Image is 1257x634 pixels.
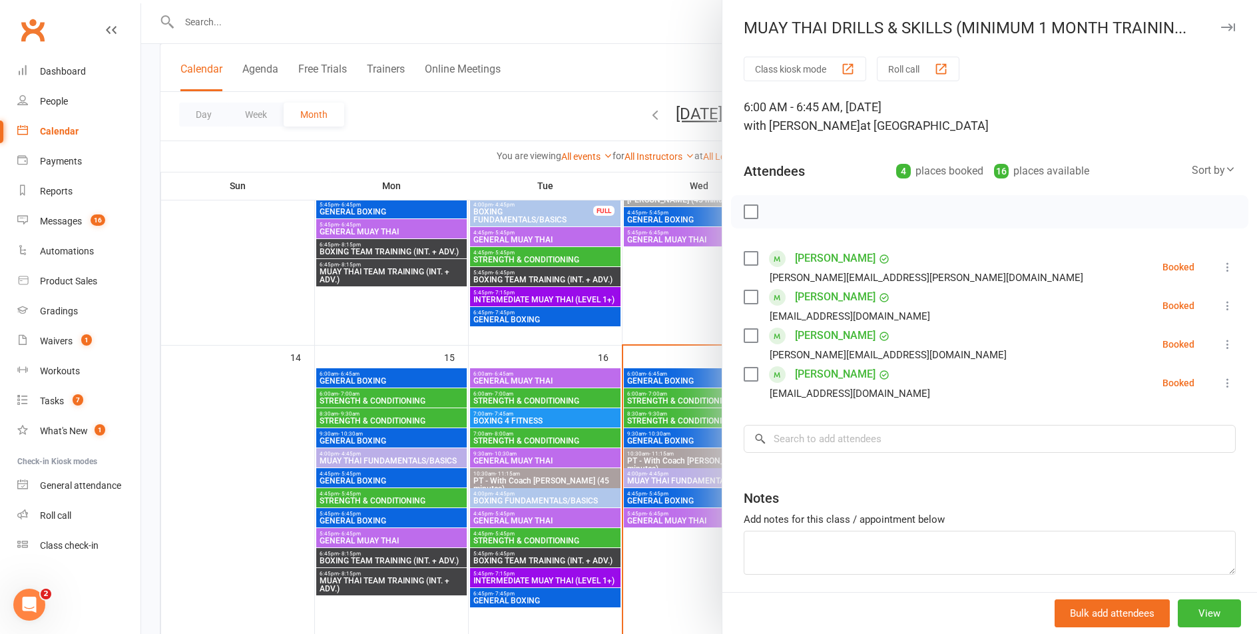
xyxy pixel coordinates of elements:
[40,336,73,346] div: Waivers
[795,286,876,308] a: [PERSON_NAME]
[17,266,140,296] a: Product Sales
[722,19,1257,37] div: MUAY THAI DRILLS & SKILLS (MINIMUM 1 MONTH TRAININ...
[40,216,82,226] div: Messages
[40,246,94,256] div: Automations
[1192,162,1236,179] div: Sort by
[795,364,876,385] a: [PERSON_NAME]
[40,186,73,196] div: Reports
[40,366,80,376] div: Workouts
[73,394,83,406] span: 7
[795,325,876,346] a: [PERSON_NAME]
[17,296,140,326] a: Gradings
[770,346,1007,364] div: [PERSON_NAME][EMAIL_ADDRESS][DOMAIN_NAME]
[40,426,88,436] div: What's New
[41,589,51,599] span: 2
[91,214,105,226] span: 16
[744,489,779,507] div: Notes
[40,540,99,551] div: Class check-in
[744,511,1236,527] div: Add notes for this class / appointment below
[17,326,140,356] a: Waivers 1
[40,66,86,77] div: Dashboard
[770,385,930,402] div: [EMAIL_ADDRESS][DOMAIN_NAME]
[744,98,1236,135] div: 6:00 AM - 6:45 AM, [DATE]
[1162,340,1194,349] div: Booked
[40,276,97,286] div: Product Sales
[17,206,140,236] a: Messages 16
[17,531,140,561] a: Class kiosk mode
[40,480,121,491] div: General attendance
[40,126,79,137] div: Calendar
[40,96,68,107] div: People
[744,162,805,180] div: Attendees
[13,589,45,621] iframe: Intercom live chat
[17,386,140,416] a: Tasks 7
[81,334,92,346] span: 1
[40,396,64,406] div: Tasks
[40,156,82,166] div: Payments
[1162,262,1194,272] div: Booked
[877,57,959,81] button: Roll call
[17,416,140,446] a: What's New1
[860,119,989,133] span: at [GEOGRAPHIC_DATA]
[1162,301,1194,310] div: Booked
[40,306,78,316] div: Gradings
[17,236,140,266] a: Automations
[795,248,876,269] a: [PERSON_NAME]
[744,119,860,133] span: with [PERSON_NAME]
[1162,378,1194,388] div: Booked
[17,117,140,147] a: Calendar
[16,13,49,47] a: Clubworx
[994,164,1009,178] div: 16
[896,162,983,180] div: places booked
[994,162,1089,180] div: places available
[17,501,140,531] a: Roll call
[770,308,930,325] div: [EMAIL_ADDRESS][DOMAIN_NAME]
[1055,599,1170,627] button: Bulk add attendees
[17,57,140,87] a: Dashboard
[95,424,105,436] span: 1
[17,176,140,206] a: Reports
[896,164,911,178] div: 4
[17,87,140,117] a: People
[17,471,140,501] a: General attendance kiosk mode
[40,510,71,521] div: Roll call
[17,147,140,176] a: Payments
[17,356,140,386] a: Workouts
[744,57,866,81] button: Class kiosk mode
[770,269,1083,286] div: [PERSON_NAME][EMAIL_ADDRESS][PERSON_NAME][DOMAIN_NAME]
[1178,599,1241,627] button: View
[744,425,1236,453] input: Search to add attendees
